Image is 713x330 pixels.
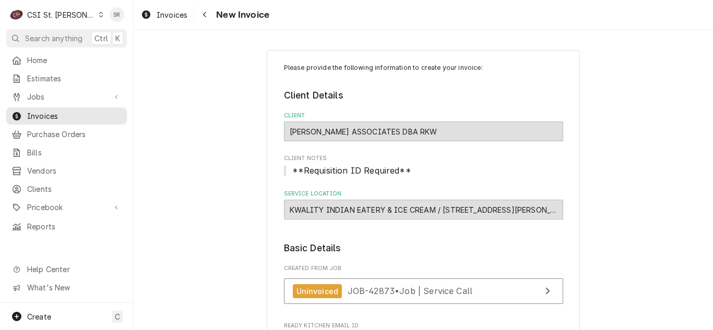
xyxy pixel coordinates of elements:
a: Go to What's New [6,279,127,296]
div: Created From Job [284,264,563,309]
label: Service Location [284,190,563,198]
div: Client Notes [284,154,563,177]
span: Help Center [27,264,121,275]
a: Clients [6,180,127,198]
a: Go to Help Center [6,261,127,278]
div: Stephani Roth's Avatar [110,7,124,22]
a: Go to Pricebook [6,199,127,216]
div: KWALITY INDIAN EATERY & ICE CREAM / 2550 State Hwy K, O'Fallon, MO 63368 [284,200,563,219]
div: CSI St. [PERSON_NAME] [27,9,95,20]
span: Estimates [27,73,122,84]
a: Purchase Orders [6,126,127,143]
span: Reports [27,221,122,232]
span: Client Notes [284,154,563,163]
button: Search anythingCtrlK [6,29,127,47]
a: Vendors [6,162,127,179]
span: **Requisition ID Required** [292,165,411,176]
a: Go to Jobs [6,88,127,105]
a: Invoices [137,6,192,23]
span: Invoices [27,111,122,121]
span: Jobs [27,91,106,102]
span: Clients [27,184,122,194]
span: Purchase Orders [27,129,122,140]
legend: Basic Details [284,241,563,255]
div: SR [110,7,124,22]
a: Invoices [6,107,127,125]
div: Client [284,112,563,141]
div: CSI St. Louis's Avatar [9,7,24,22]
a: Estimates [6,70,127,87]
span: Invoices [157,9,187,20]
span: K [115,33,120,44]
a: Reports [6,218,127,235]
legend: Client Details [284,89,563,102]
span: What's New [27,282,121,293]
span: Ctrl [94,33,108,44]
span: C [115,311,120,322]
a: Bills [6,144,127,161]
span: Client Notes [284,164,563,177]
label: Client [284,112,563,120]
span: Created From Job [284,264,563,273]
span: Create [27,312,51,321]
div: Service Location [284,190,563,219]
a: View Job [284,278,563,304]
span: New Invoice [213,8,269,22]
div: Uninvoiced [293,284,342,298]
span: Home [27,55,122,66]
div: CLARK ASSOCIATES DBA RKW [284,121,563,141]
span: Bills [27,147,122,158]
span: Ready Kitchen email ID [284,322,563,330]
a: Home [6,52,127,69]
span: Pricebook [27,202,106,213]
button: Navigate back [196,6,213,23]
span: Search anything [25,33,82,44]
div: C [9,7,24,22]
span: Vendors [27,165,122,176]
span: JOB-42873 • Job | Service Call [348,286,473,296]
p: Please provide the following information to create your invoice: [284,63,563,72]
